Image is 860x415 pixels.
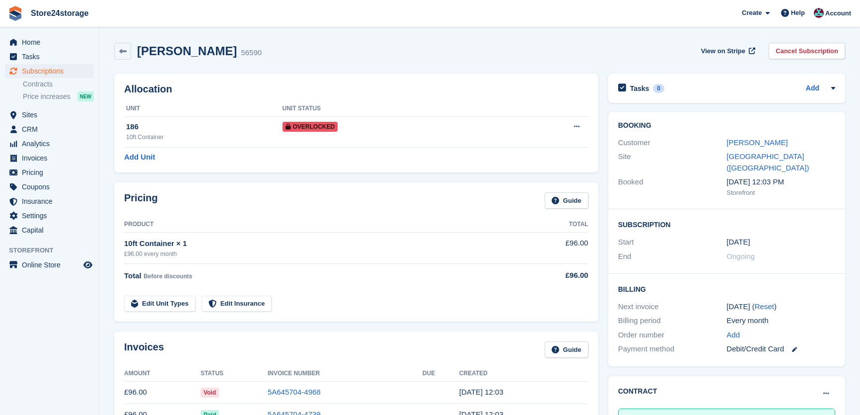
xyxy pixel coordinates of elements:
[726,315,835,327] div: Every month
[201,388,219,398] span: Void
[653,84,664,93] div: 0
[459,388,503,396] time: 2025-09-11 11:03:47 UTC
[726,252,755,260] span: Ongoing
[126,133,283,142] div: 10ft Container
[23,91,94,102] a: Price increases NEW
[124,152,155,163] a: Add Unit
[5,122,94,136] a: menu
[202,296,272,312] a: Edit Insurance
[726,188,835,198] div: Storefront
[526,217,588,233] th: Total
[5,166,94,179] a: menu
[618,137,727,149] div: Customer
[726,237,750,248] time: 2024-10-11 00:00:00 UTC
[5,50,94,64] a: menu
[124,238,526,249] div: 10ft Container × 1
[618,330,727,341] div: Order number
[5,64,94,78] a: menu
[22,151,81,165] span: Invoices
[22,194,81,208] span: Insurance
[241,47,262,59] div: 56590
[726,176,835,188] div: [DATE] 12:03 PM
[618,151,727,173] div: Site
[124,271,142,280] span: Total
[27,5,93,21] a: Store24storage
[143,273,192,280] span: Before discounts
[22,137,81,151] span: Analytics
[697,43,757,59] a: View on Stripe
[618,219,835,229] h2: Subscription
[5,180,94,194] a: menu
[825,8,851,18] span: Account
[82,259,94,271] a: Preview store
[283,122,338,132] span: Overlocked
[5,137,94,151] a: menu
[9,246,99,255] span: Storefront
[22,209,81,223] span: Settings
[726,138,788,147] a: [PERSON_NAME]
[22,35,81,49] span: Home
[124,381,201,404] td: £96.00
[5,151,94,165] a: menu
[22,108,81,122] span: Sites
[545,192,588,209] a: Guide
[618,284,835,294] h2: Billing
[77,91,94,101] div: NEW
[22,223,81,237] span: Capital
[23,92,71,101] span: Price increases
[618,176,727,197] div: Booked
[124,296,196,312] a: Edit Unit Types
[618,237,727,248] div: Start
[124,249,526,258] div: £96.00 every month
[526,270,588,281] div: £96.00
[268,366,423,382] th: Invoice Number
[618,301,727,313] div: Next invoice
[22,122,81,136] span: CRM
[5,209,94,223] a: menu
[618,122,835,130] h2: Booking
[22,50,81,64] span: Tasks
[124,83,588,95] h2: Allocation
[618,315,727,327] div: Billing period
[201,366,268,382] th: Status
[769,43,845,59] a: Cancel Subscription
[726,330,740,341] a: Add
[618,386,657,397] h2: Contract
[124,366,201,382] th: Amount
[545,341,588,358] a: Guide
[124,341,164,358] h2: Invoices
[124,192,158,209] h2: Pricing
[23,80,94,89] a: Contracts
[126,121,283,133] div: 186
[137,44,237,58] h2: [PERSON_NAME]
[5,108,94,122] a: menu
[814,8,824,18] img: George
[124,101,283,117] th: Unit
[22,64,81,78] span: Subscriptions
[726,152,809,172] a: [GEOGRAPHIC_DATA] ([GEOGRAPHIC_DATA])
[5,194,94,208] a: menu
[22,258,81,272] span: Online Store
[755,302,774,311] a: Reset
[459,366,588,382] th: Created
[806,83,819,94] a: Add
[5,258,94,272] a: menu
[8,6,23,21] img: stora-icon-8386f47178a22dfd0bd8f6a31ec36ba5ce8667c1dd55bd0f319d3a0aa187defe.svg
[283,101,505,117] th: Unit Status
[268,388,321,396] a: 5A645704-4968
[791,8,805,18] span: Help
[5,223,94,237] a: menu
[701,46,745,56] span: View on Stripe
[726,343,835,355] div: Debit/Credit Card
[742,8,762,18] span: Create
[618,251,727,262] div: End
[5,35,94,49] a: menu
[423,366,459,382] th: Due
[526,232,588,263] td: £96.00
[124,217,526,233] th: Product
[618,343,727,355] div: Payment method
[630,84,649,93] h2: Tasks
[22,180,81,194] span: Coupons
[22,166,81,179] span: Pricing
[726,301,835,313] div: [DATE] ( )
